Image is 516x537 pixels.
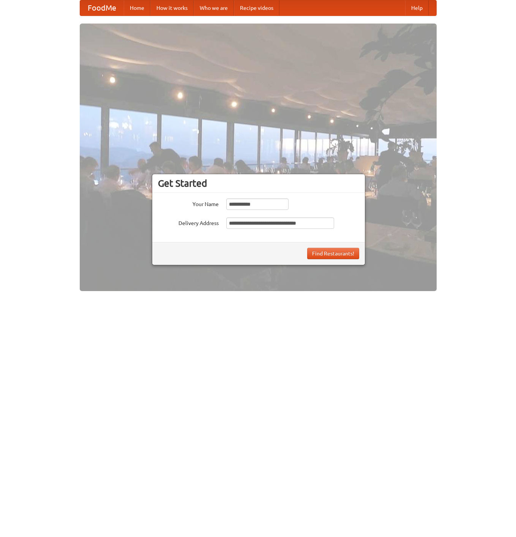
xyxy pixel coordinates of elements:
label: Your Name [158,198,219,208]
h3: Get Started [158,178,359,189]
button: Find Restaurants! [307,248,359,259]
a: Recipe videos [234,0,279,16]
a: Home [124,0,150,16]
a: Who we are [194,0,234,16]
label: Delivery Address [158,217,219,227]
a: Help [405,0,429,16]
a: How it works [150,0,194,16]
a: FoodMe [80,0,124,16]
